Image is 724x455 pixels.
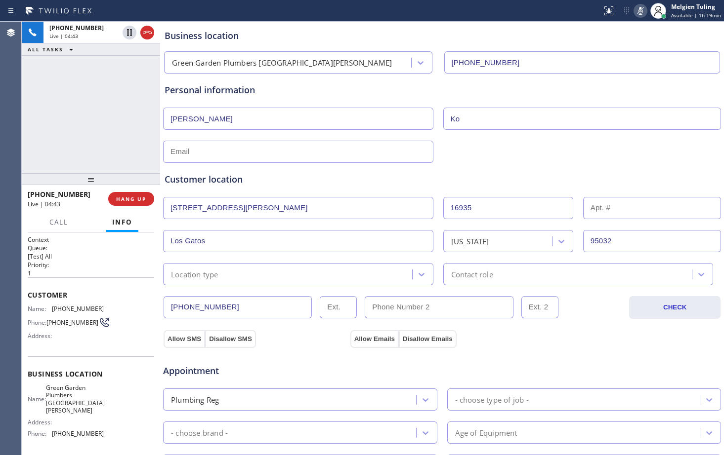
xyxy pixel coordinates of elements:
span: Business location [28,369,154,379]
button: Allow SMS [164,330,205,348]
span: Address: [28,418,54,426]
input: Street # [443,197,573,219]
span: Name: [28,395,46,403]
input: First Name [163,108,433,130]
span: [PHONE_NUMBER] [52,430,104,437]
span: Customer [28,290,154,300]
div: Green Garden Plumbers [GEOGRAPHIC_DATA][PERSON_NAME] [172,57,392,69]
span: Phone: [28,430,52,437]
button: Disallow SMS [205,330,256,348]
button: ALL TASKS [22,43,83,55]
input: Address [163,197,433,219]
span: HANG UP [116,195,146,202]
span: Name: [28,305,52,312]
div: Business location [165,29,720,42]
p: [Test] All [28,252,154,261]
span: Live | 04:43 [49,33,78,39]
div: Contact role [451,268,493,280]
div: [US_STATE] [451,235,489,247]
span: [PHONE_NUMBER] [49,24,104,32]
button: Call [43,213,74,232]
span: Address: [28,332,54,340]
h2: Priority: [28,261,154,269]
span: Info [112,218,132,227]
input: ZIP [583,230,721,252]
input: Ext. 2 [521,296,558,318]
button: Allow Emails [350,330,399,348]
button: Hang up [140,26,154,39]
input: Phone Number [444,51,721,74]
input: Last Name [443,108,722,130]
p: 1 [28,269,154,277]
input: Ext. [320,296,357,318]
span: Phone: [28,319,46,326]
div: Melgien Tuling [671,2,721,11]
h2: Queue: [28,244,154,252]
h1: Context [28,235,154,244]
input: Apt. # [583,197,721,219]
button: Disallow Emails [399,330,457,348]
span: Green Garden Plumbers [GEOGRAPHIC_DATA][PERSON_NAME] [46,384,105,415]
input: Phone Number [164,296,312,318]
span: Appointment [163,364,348,378]
span: Call [49,218,68,227]
button: HANG UP [108,192,154,206]
span: Live | 04:43 [28,200,60,208]
span: Available | 1h 19min [671,12,721,19]
span: [PHONE_NUMBER] [46,319,98,326]
button: Info [106,213,138,232]
div: Age of Equipment [455,427,517,438]
span: ALL TASKS [28,46,63,53]
button: CHECK [629,296,721,319]
input: Phone Number 2 [365,296,513,318]
button: Hold Customer [123,26,136,39]
div: Location type [171,268,218,280]
span: [PHONE_NUMBER] [52,305,104,312]
span: [PHONE_NUMBER] [28,190,90,199]
div: Plumbing Reg [171,394,219,405]
button: Mute [634,4,647,18]
input: Email [163,141,433,163]
div: Personal information [165,83,720,97]
div: - choose brand - [171,427,228,438]
div: Customer location [165,173,720,186]
input: City [163,230,433,252]
div: - choose type of job - [455,394,529,405]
